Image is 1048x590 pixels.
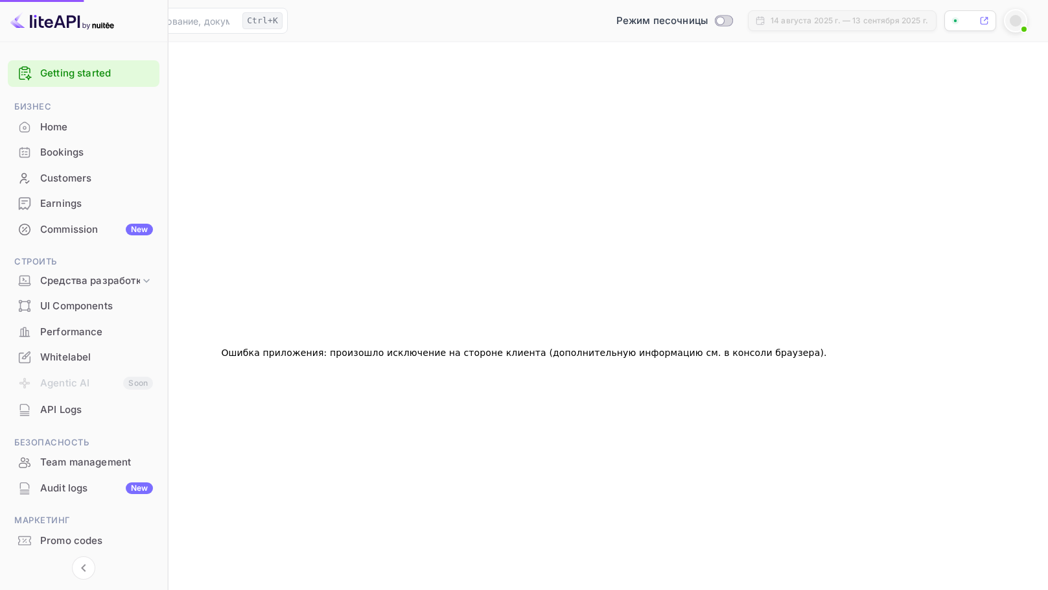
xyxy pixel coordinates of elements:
[771,16,928,25] ya-tr-span: 14 августа 2025 г. — 13 сентября 2025 г.
[8,270,159,292] div: Средства разработки
[8,450,159,474] a: Team management
[8,294,159,318] a: UI Components
[40,66,153,81] a: Getting started
[40,325,153,340] div: Performance
[8,166,159,191] div: Customers
[40,534,153,549] div: Promo codes
[40,403,153,418] div: API Logs
[40,196,153,211] div: Earnings
[14,256,57,266] ya-tr-span: Строить
[40,350,153,365] div: Whitelabel
[8,320,159,345] div: Performance
[8,397,159,421] a: API Logs
[8,345,159,369] a: Whitelabel
[247,16,278,25] ya-tr-span: Ctrl+K
[40,145,153,160] div: Bookings
[40,481,153,496] div: Audit logs
[8,217,159,241] a: CommissionNew
[8,450,159,475] div: Team management
[8,166,159,190] a: Customers
[611,14,738,29] div: Переключиться в производственный режим
[40,222,153,237] div: Commission
[8,294,159,319] div: UI Components
[221,348,824,358] ya-tr-span: Ошибка приложения: произошло исключение на стороне клиента (дополнительную информацию см. в консо...
[8,476,159,501] div: Audit logsNew
[14,437,89,447] ya-tr-span: Безопасность
[8,528,159,552] a: Promo codes
[126,224,153,235] div: New
[8,528,159,554] div: Promo codes
[8,345,159,370] div: Whitelabel
[616,14,708,27] ya-tr-span: Режим песочницы
[14,515,71,525] ya-tr-span: Маркетинг
[8,140,159,165] div: Bookings
[14,101,51,112] ya-tr-span: Бизнес
[8,397,159,423] div: API Logs
[40,455,153,470] div: Team management
[8,60,159,87] div: Getting started
[8,140,159,164] a: Bookings
[824,348,827,358] ya-tr-span: .
[8,191,159,215] a: Earnings
[126,482,153,494] div: New
[40,274,147,289] ya-tr-span: Средства разработки
[8,115,159,140] div: Home
[40,120,153,135] div: Home
[40,299,153,314] div: UI Components
[8,476,159,500] a: Audit logsNew
[8,217,159,242] div: CommissionNew
[8,191,159,217] div: Earnings
[40,171,153,186] div: Customers
[8,320,159,344] a: Performance
[10,10,114,31] img: Логотип LiteAPI
[8,115,159,139] a: Home
[72,556,95,580] button: Свернуть навигацию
